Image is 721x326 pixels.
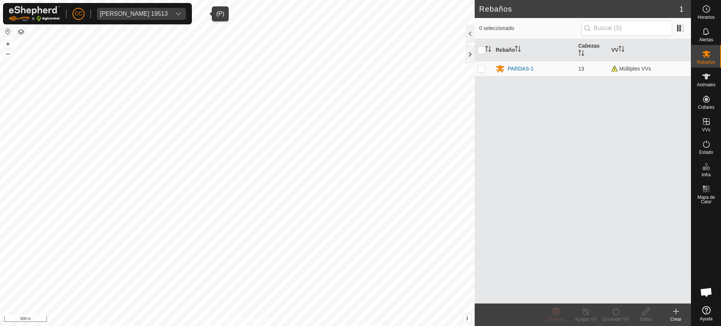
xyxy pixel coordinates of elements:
th: Rebaño [493,39,575,62]
img: Logo Gallagher [9,6,60,21]
a: Ayuda [691,303,721,324]
span: Horarios [698,15,715,20]
h2: Rebaños [479,5,679,14]
button: i [463,314,471,323]
span: Eliminar [548,317,564,322]
span: Ayuda [700,317,713,321]
span: Fernando Alcalde Gonzalez 19513 [97,8,171,20]
span: CC [75,10,82,18]
span: Alertas [699,38,713,42]
p-sorticon: Activar para ordenar [485,47,491,53]
div: dropdown trigger [171,8,186,20]
span: Rebaños [697,60,715,65]
div: Apagar VV [571,316,601,323]
span: 1 [679,3,683,15]
span: Collares [698,105,714,110]
span: Infra [701,173,710,177]
div: Crear [661,316,691,323]
div: Editar [631,316,661,323]
span: Mapa de Calor [693,195,719,204]
p-sorticon: Activar para ordenar [515,47,521,53]
span: i [466,315,468,321]
div: PARDAS-1 [508,65,534,73]
th: VV [608,39,691,62]
span: Múltiples VVs [611,66,651,72]
span: VVs [702,128,710,132]
input: Buscar (S) [581,20,672,36]
p-sorticon: Activar para ordenar [618,47,624,53]
a: Política de Privacidad [199,316,242,323]
button: + [3,39,12,48]
span: 13 [578,66,584,72]
div: Encender VV [601,316,631,323]
button: Restablecer Mapa [3,27,12,36]
th: Cabezas [575,39,608,62]
a: Contáctenos [251,316,276,323]
button: – [3,49,12,58]
span: 0 seleccionado [479,24,581,32]
button: Capas del Mapa [17,27,26,36]
span: Estado [699,150,713,155]
div: [PERSON_NAME] 19513 [100,11,168,17]
span: Animales [697,83,715,87]
p-sorticon: Activar para ordenar [578,51,584,57]
a: Chat abierto [695,281,718,303]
